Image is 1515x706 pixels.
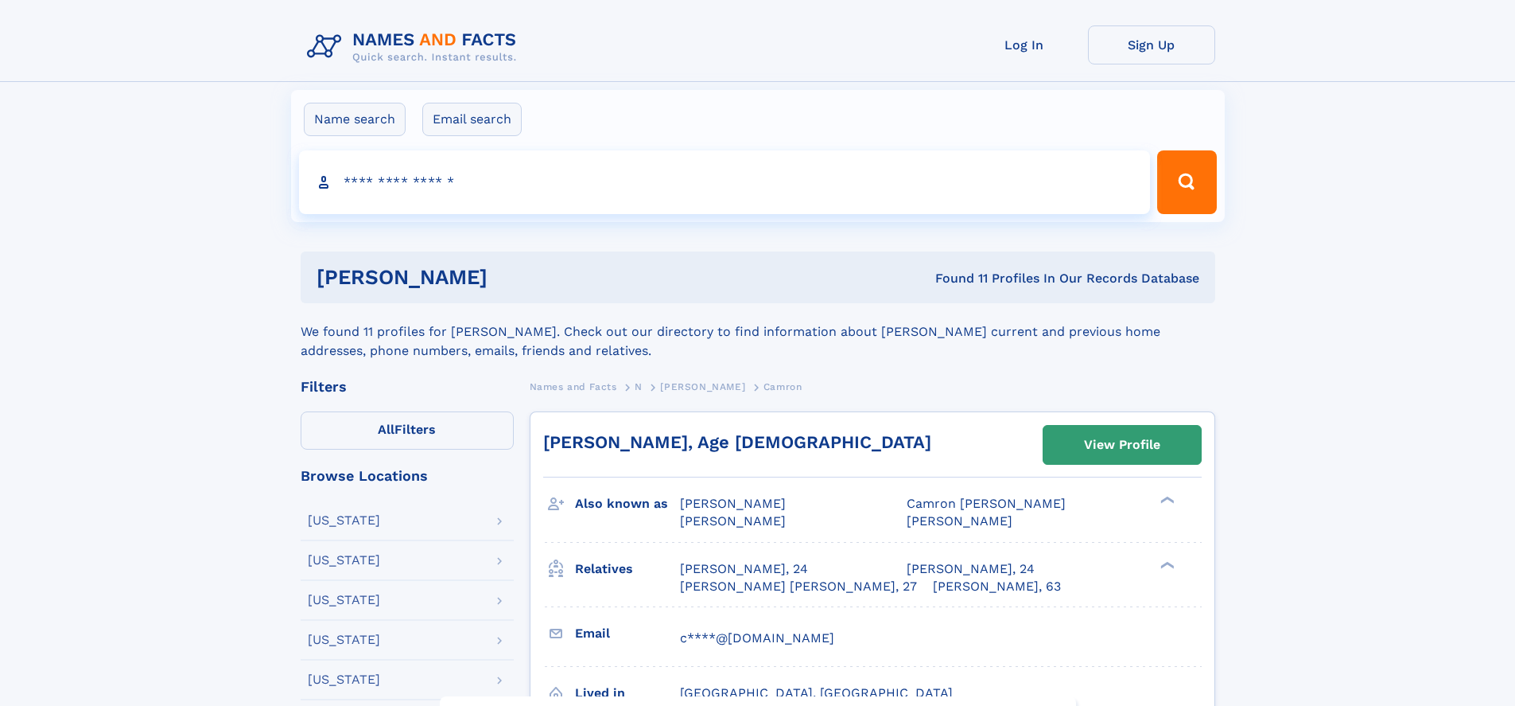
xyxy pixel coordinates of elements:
[1088,25,1215,64] a: Sign Up
[422,103,522,136] label: Email search
[660,381,745,392] span: [PERSON_NAME]
[1156,560,1175,570] div: ❯
[543,432,931,452] a: [PERSON_NAME], Age [DEMOGRAPHIC_DATA]
[1157,150,1216,214] button: Search Button
[301,469,514,483] div: Browse Locations
[308,634,380,646] div: [US_STATE]
[301,380,514,394] div: Filters
[660,376,745,396] a: [PERSON_NAME]
[304,103,406,136] label: Name search
[763,381,802,392] span: Camron
[907,513,1012,529] span: [PERSON_NAME]
[680,513,786,529] span: [PERSON_NAME]
[1084,427,1160,463] div: View Profile
[317,267,712,287] h1: [PERSON_NAME]
[301,303,1215,361] div: We found 11 profiles for [PERSON_NAME]. Check out our directory to find information about [PERSON...
[680,685,953,700] span: [GEOGRAPHIC_DATA], [GEOGRAPHIC_DATA]
[575,490,680,517] h3: Also known as
[575,556,680,583] h3: Relatives
[308,673,380,686] div: [US_STATE]
[308,514,380,527] div: [US_STATE]
[530,376,617,396] a: Names and Facts
[1043,426,1201,464] a: View Profile
[301,412,514,450] label: Filters
[907,560,1035,578] a: [PERSON_NAME], 24
[308,594,380,607] div: [US_STATE]
[378,422,394,437] span: All
[961,25,1088,64] a: Log In
[301,25,530,68] img: Logo Names and Facts
[680,496,786,511] span: [PERSON_NAME]
[680,560,808,578] a: [PERSON_NAME], 24
[635,381,643,392] span: N
[299,150,1151,214] input: search input
[308,554,380,567] div: [US_STATE]
[1156,495,1175,505] div: ❯
[635,376,643,396] a: N
[680,578,917,595] a: [PERSON_NAME] [PERSON_NAME], 27
[711,270,1199,287] div: Found 11 Profiles In Our Records Database
[575,620,680,647] h3: Email
[933,578,1061,595] a: [PERSON_NAME], 63
[907,496,1066,511] span: Camron [PERSON_NAME]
